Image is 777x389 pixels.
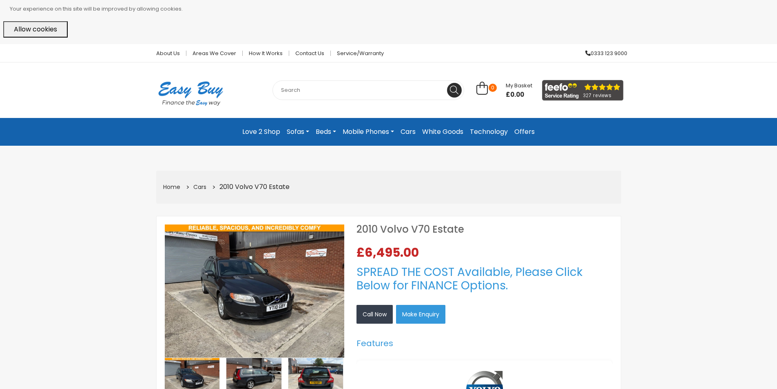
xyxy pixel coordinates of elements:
button: Allow cookies [3,21,68,38]
span: My Basket [506,82,532,89]
a: Cars [193,183,206,191]
li: 2010 Volvo V70 Estate [209,181,290,193]
input: Search [272,80,464,100]
a: Love 2 Shop [239,124,283,139]
a: 0 My Basket £0.00 [476,86,532,96]
h1: 2010 Volvo V70 Estate [356,225,613,234]
a: Make Enquiry [396,305,445,324]
img: Easy Buy [150,71,231,116]
span: £0.00 [506,91,532,99]
a: White Goods [419,124,467,139]
a: Service/Warranty [331,51,384,56]
a: Call Now [356,305,393,324]
p: Your experience on this site will be improved by allowing cookies. [10,3,774,15]
a: Home [163,183,180,191]
span: £6,495.00 [356,247,422,259]
img: feefo_logo [542,80,624,101]
h5: Features [356,338,613,348]
h3: SPREAD THE COST Available, Please Click Below for FINANCE Options. [356,265,613,293]
a: About Us [150,51,186,56]
a: Sofas [283,124,312,139]
a: Technology [467,124,511,139]
a: Areas we cover [186,51,243,56]
a: Contact Us [289,51,331,56]
a: Offers [511,124,538,139]
a: How it works [243,51,289,56]
span: 0 [489,84,497,92]
a: 0333 123 9000 [579,51,627,56]
a: Beds [312,124,339,139]
a: Cars [397,124,419,139]
a: Mobile Phones [339,124,397,139]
